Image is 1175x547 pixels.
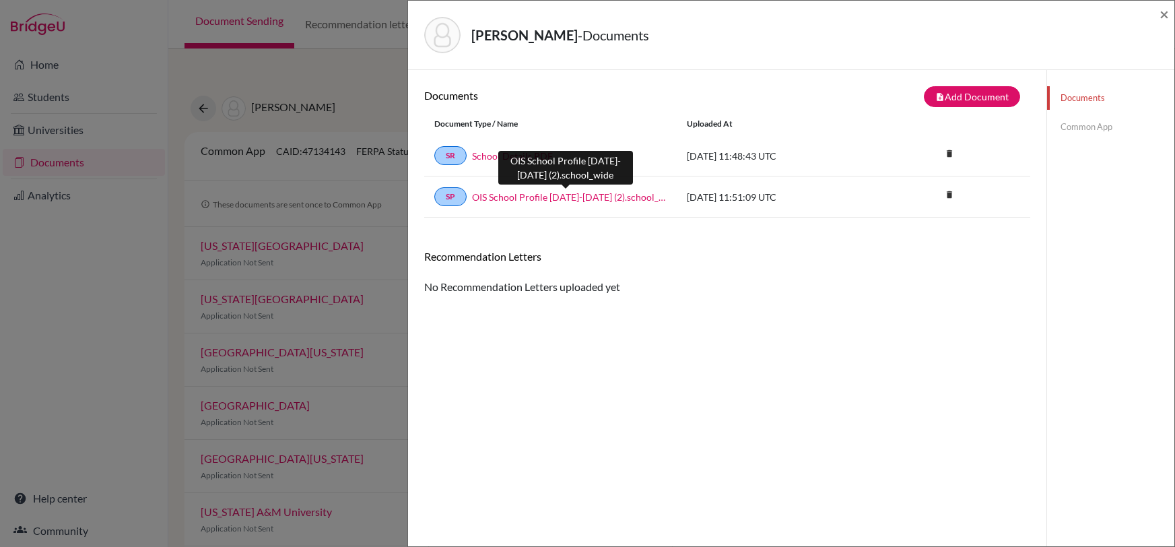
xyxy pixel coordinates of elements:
div: No Recommendation Letters uploaded yet [424,250,1030,295]
i: delete [939,185,960,205]
a: delete [939,146,960,164]
a: SP [434,187,467,206]
a: delete [939,187,960,205]
button: note_addAdd Document [924,86,1020,107]
a: Documents [1047,86,1174,110]
button: Close [1160,6,1169,22]
div: Uploaded at [677,118,879,130]
span: × [1160,4,1169,24]
span: - Documents [578,27,649,43]
i: note_add [935,92,945,102]
a: OIS School Profile [DATE]-[DATE] (2).school_wide [472,190,667,204]
div: Document Type / Name [424,118,677,130]
strong: [PERSON_NAME] [471,27,578,43]
a: Common App [1047,115,1174,139]
i: delete [939,143,960,164]
a: SR [434,146,467,165]
a: School Details PDF [472,149,553,163]
div: [DATE] 11:51:09 UTC [677,190,879,204]
div: OIS School Profile [DATE]-[DATE] (2).school_wide [498,151,633,185]
div: [DATE] 11:48:43 UTC [677,149,879,163]
h6: Recommendation Letters [424,250,1030,263]
h6: Documents [424,89,727,102]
